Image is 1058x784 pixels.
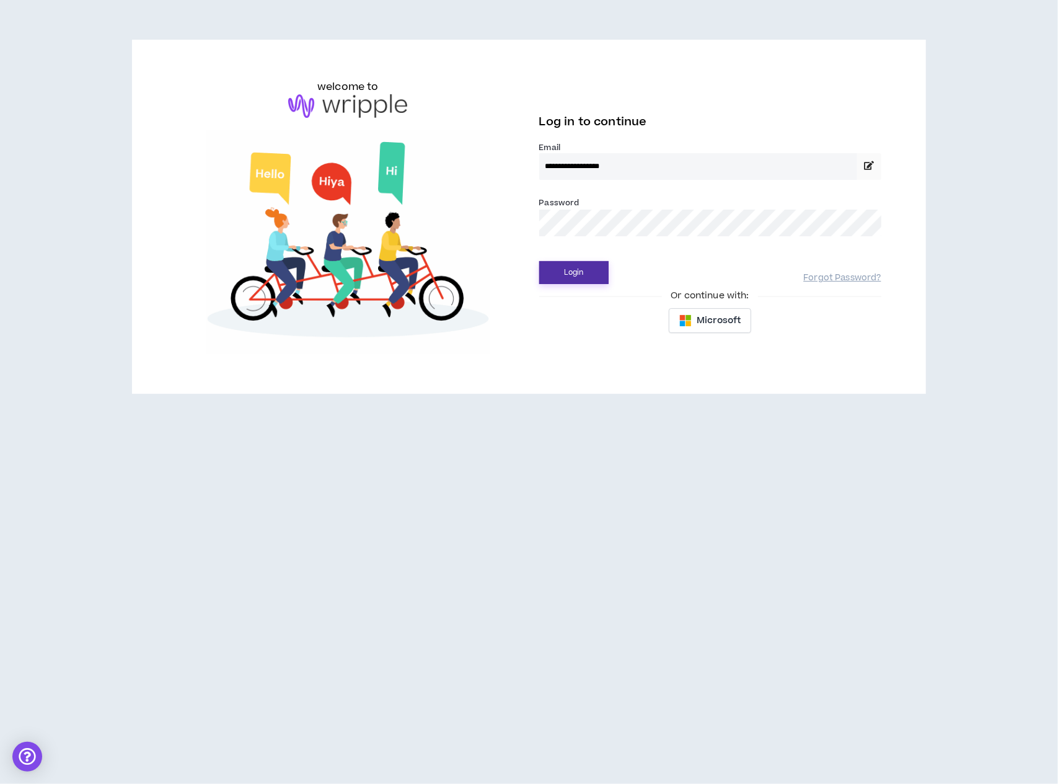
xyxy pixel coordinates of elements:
span: Log in to continue [539,114,647,130]
label: Password [539,197,580,208]
label: Email [539,142,881,153]
div: Open Intercom Messenger [12,742,42,772]
button: Login [539,261,609,284]
span: Or continue with: [662,289,757,303]
img: logo-brand.png [288,94,407,118]
span: Microsoft [697,314,741,327]
a: Forgot Password? [803,272,881,284]
h6: welcome to [317,79,379,94]
button: Microsoft [669,308,751,333]
img: Welcome to Wripple [177,130,519,354]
